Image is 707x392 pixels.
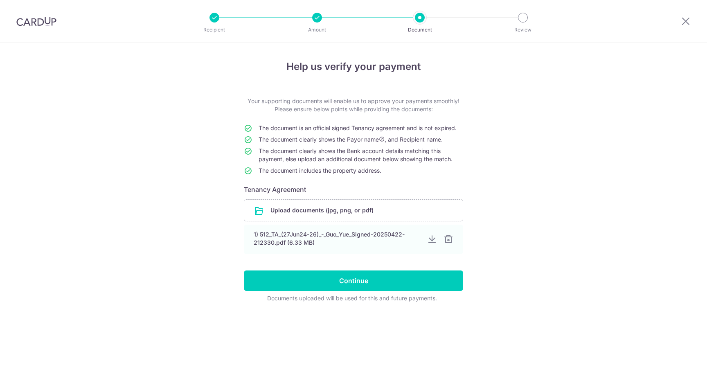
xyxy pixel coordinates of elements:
[244,199,463,221] div: Upload documents (jpg, png, or pdf)
[259,147,453,162] span: The document clearly shows the Bank account details matching this payment, else upload an additio...
[259,136,443,143] span: The document clearly shows the Payor name , and Recipient name.
[259,124,457,131] span: The document is an official signed Tenancy agreement and is not expired.
[259,167,381,174] span: The document includes the property address.
[184,26,245,34] p: Recipient
[16,16,56,26] img: CardUp
[254,230,421,247] div: 1) 512_TA_(27Jun24-26)_-_Guo_Yue_Signed-20250422-212330.pdf (6.33 MB)
[244,294,460,302] div: Documents uploaded will be used for this and future payments.
[244,97,463,113] p: Your supporting documents will enable us to approve your payments smoothly! Please ensure below p...
[287,26,347,34] p: Amount
[244,185,463,194] h6: Tenancy Agreement
[244,270,463,291] input: Continue
[244,59,463,74] h4: Help us verify your payment
[390,26,450,34] p: Document
[493,26,553,34] p: Review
